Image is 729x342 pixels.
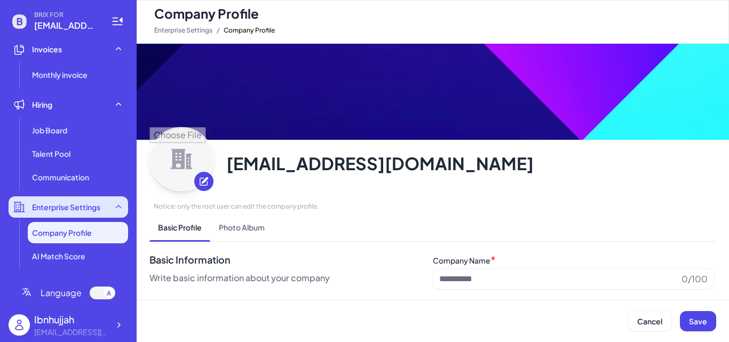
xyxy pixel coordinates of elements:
span: Enterprise Settings [32,202,100,212]
span: Invoices [32,44,62,54]
label: Company Name [433,256,490,265]
button: Save [680,311,716,331]
span: 0/100 [677,273,708,285]
span: [EMAIL_ADDRESS][DOMAIN_NAME] [226,153,716,191]
span: Communication [32,172,89,182]
span: BRIX FOR [34,11,98,19]
img: user_logo.png [9,314,30,336]
div: SULAIMANIBNHUJJAH@GMAIL.COM [34,327,109,338]
span: SULAIMANIBNHUJJAH@GMAIL.COM [34,19,98,32]
span: Photo Album [210,213,273,241]
span: Basic Profile [149,213,210,241]
span: Basic Information [149,252,433,267]
span: Monthly invoice [32,69,88,80]
span: Cancel [637,316,662,326]
span: Hiring [32,99,52,110]
span: Write basic information about your company [149,272,433,284]
span: / [217,24,219,37]
span: Company Profile [32,227,92,238]
div: Ibnhujjah [34,312,109,327]
img: 62cf91bae6e441898ee106b491ed5f91.png [137,44,729,140]
span: Talent Pool [32,148,70,159]
button: Cancel [628,311,671,331]
span: Job Board [32,125,67,136]
span: Notice: only the root user can edit the company profile. [154,202,716,211]
span: Save [689,316,707,326]
span: Company Profile [154,5,259,22]
span: AI Match Score [32,251,85,261]
span: Company Profile [224,24,275,37]
span: Language [41,287,82,299]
